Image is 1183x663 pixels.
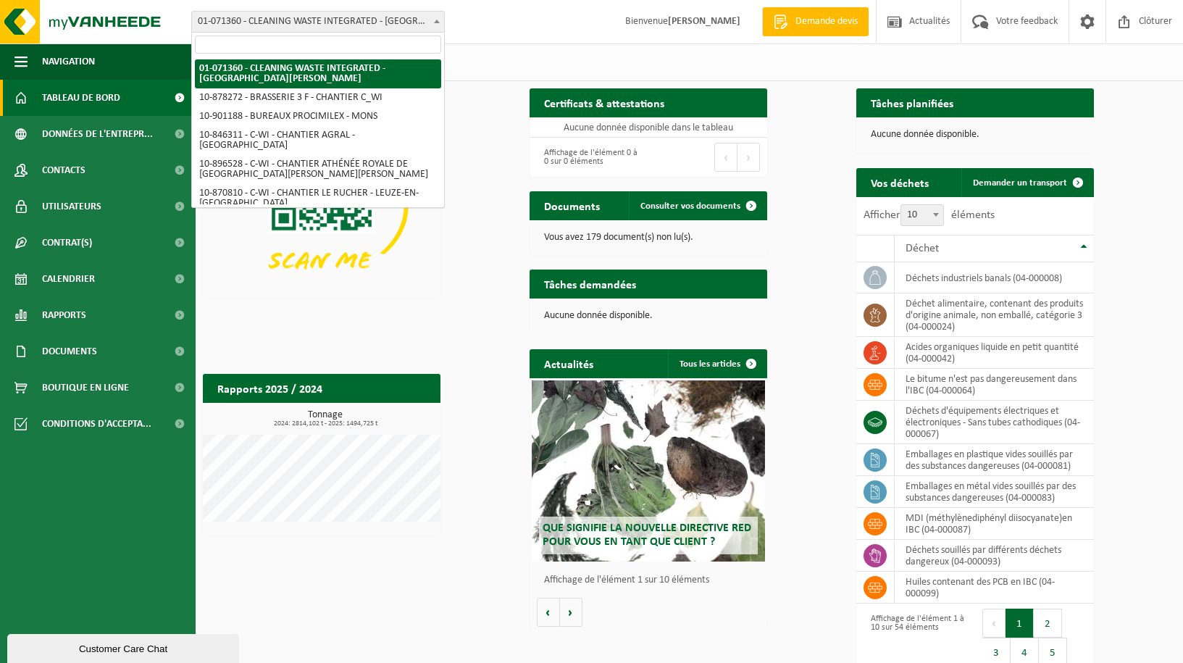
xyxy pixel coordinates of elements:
li: 01-071360 - CLEANING WASTE INTEGRATED - [GEOGRAPHIC_DATA][PERSON_NAME] [195,59,441,88]
button: 2 [1034,609,1062,638]
strong: [PERSON_NAME] [668,16,740,27]
a: Demande devis [762,7,869,36]
span: Utilisateurs [42,188,101,225]
h2: Tâches demandées [530,270,651,298]
span: Que signifie la nouvelle directive RED pour vous en tant que client ? [543,522,751,548]
td: acides organiques liquide en petit quantité (04-000042) [895,337,1094,369]
a: Tous les articles [668,349,766,378]
a: Que signifie la nouvelle directive RED pour vous en tant que client ? [532,380,765,562]
span: 01-071360 - CLEANING WASTE INTEGRATED - SAINT-GHISLAIN [191,11,445,33]
h2: Rapports 2025 / 2024 [203,374,337,402]
td: déchets d'équipements électriques et électroniques - Sans tubes cathodiques (04-000067) [895,401,1094,444]
td: Aucune donnée disponible dans le tableau [530,117,767,138]
span: Tableau de bord [42,80,120,116]
span: 10 [901,205,943,225]
span: Données de l'entrepr... [42,116,153,152]
span: 10 [900,204,944,226]
button: Previous [982,609,1006,638]
span: 2024: 2814,102 t - 2025: 1494,725 t [210,420,440,428]
td: emballages en plastique vides souillés par des substances dangereuses (04-000081) [895,444,1094,476]
li: 10-901188 - BUREAUX PROCIMILEX - MONS [195,107,441,126]
td: emballages en métal vides souillés par des substances dangereuses (04-000083) [895,476,1094,508]
iframe: chat widget [7,631,242,663]
a: Consulter les rapports [314,402,439,431]
span: Documents [42,333,97,370]
span: Contrat(s) [42,225,92,261]
li: 10-870810 - C-WI - CHANTIER LE RUCHER - LEUZE-EN-[GEOGRAPHIC_DATA] [195,184,441,213]
span: Calendrier [42,261,95,297]
span: Demande devis [792,14,861,29]
p: Vous avez 179 document(s) non lu(s). [544,233,753,243]
td: Le bitume n'est pas dangereusement dans l'IBC (04-000064) [895,369,1094,401]
h2: Vos déchets [856,168,943,196]
a: Consulter vos documents [629,191,766,220]
div: Affichage de l'élément 0 à 0 sur 0 éléments [537,141,641,173]
h2: Actualités [530,349,608,378]
span: Contacts [42,152,85,188]
span: Demander un transport [973,178,1067,188]
span: Conditions d'accepta... [42,406,151,442]
button: Previous [714,143,737,172]
button: Volgende [560,598,582,627]
span: Consulter vos documents [640,201,740,211]
span: 01-071360 - CLEANING WASTE INTEGRATED - SAINT-GHISLAIN [192,12,444,32]
li: 10-896528 - C-WI - CHANTIER ATHÉNÉE ROYALE DE [GEOGRAPHIC_DATA][PERSON_NAME][PERSON_NAME] [195,155,441,184]
td: MDI (méthylènediphényl diisocyanate)en IBC (04-000087) [895,508,1094,540]
li: 10-878272 - BRASSERIE 3 F - CHANTIER C_WI [195,88,441,107]
h3: Tonnage [210,410,440,428]
td: huiles contenant des PCB en IBC (04-000099) [895,572,1094,604]
span: Navigation [42,43,95,80]
h2: Tâches planifiées [856,88,968,117]
label: Afficher éléments [864,209,995,221]
td: déchet alimentaire, contenant des produits d'origine animale, non emballé, catégorie 3 (04-000024) [895,293,1094,337]
td: déchets souillés par différents déchets dangereux (04-000093) [895,540,1094,572]
span: Rapports [42,297,86,333]
h2: Documents [530,191,614,220]
button: Next [737,143,760,172]
button: 1 [1006,609,1034,638]
li: 10-846311 - C-WI - CHANTIER AGRAL - [GEOGRAPHIC_DATA] [195,126,441,155]
h2: Certificats & attestations [530,88,679,117]
a: Demander un transport [961,168,1092,197]
span: Boutique en ligne [42,370,129,406]
p: Aucune donnée disponible. [544,311,753,321]
button: Vorige [537,598,560,627]
span: Déchet [906,243,939,254]
p: Affichage de l'élément 1 sur 10 éléments [544,575,760,585]
td: déchets industriels banals (04-000008) [895,262,1094,293]
p: Aucune donnée disponible. [871,130,1079,140]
